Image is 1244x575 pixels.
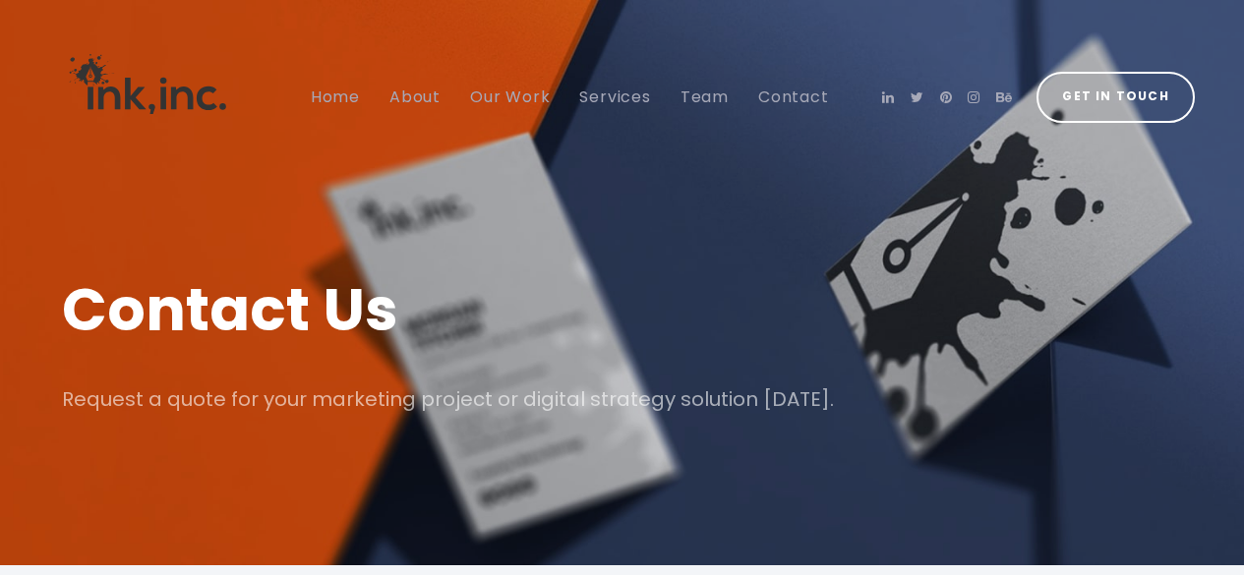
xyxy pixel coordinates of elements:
span: Get in Touch [1062,86,1168,108]
img: Ink, Inc. | Marketing Agency [49,18,246,150]
p: Request a quote for your marketing project or digital strategy solution [DATE]. [62,380,1183,418]
a: Get in Touch [1037,72,1195,123]
span: Services [579,86,650,108]
h1: Contact Us [62,268,1183,351]
span: Home [311,86,360,108]
span: Contact [758,86,829,108]
span: About [389,86,441,108]
span: Team [681,86,729,108]
span: Our Work [470,86,550,108]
